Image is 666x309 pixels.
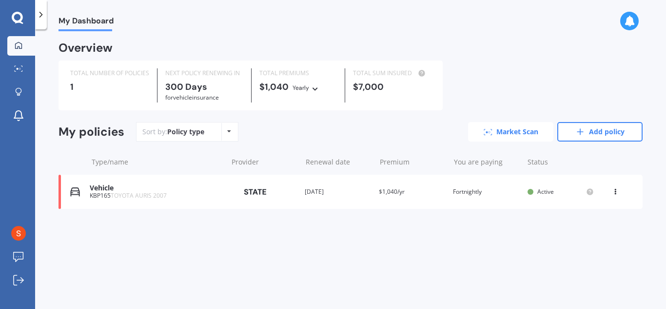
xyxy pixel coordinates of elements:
div: Type/name [92,157,224,167]
b: 300 Days [165,81,207,93]
div: Status [528,157,594,167]
div: [DATE] [305,187,371,197]
span: My Dashboard [59,16,114,29]
div: TOTAL SUM INSURED [353,68,431,78]
div: Renewal date [306,157,372,167]
div: TOTAL PREMIUMS [259,68,337,78]
div: Premium [380,157,446,167]
div: 1 [70,82,149,92]
div: Fortnightly [453,187,519,197]
div: NEXT POLICY RENEWING IN [165,68,243,78]
div: Provider [232,157,298,167]
div: You are paying [454,157,520,167]
div: TOTAL NUMBER OF POLICIES [70,68,149,78]
div: My policies [59,125,124,139]
div: Vehicle [90,184,223,192]
span: TOYOTA AURIS 2007 [111,191,167,200]
span: for Vehicle insurance [165,93,219,102]
a: Market Scan [468,122,553,142]
div: Sort by: [142,127,204,137]
div: $7,000 [353,82,431,92]
div: $1,040 [259,82,337,93]
img: State [231,183,279,201]
div: Yearly [293,83,309,93]
div: Policy type [167,127,204,137]
img: Vehicle [70,187,80,197]
span: $1,040/yr [379,187,405,196]
div: KBP165 [90,192,223,199]
img: ACg8ocKSSGUozx2OlwJHExhFpgFa6FaDBawIYKzOsQVOfDp3midZuA=s96-c [11,226,26,241]
a: Add policy [557,122,643,142]
div: Overview [59,43,113,53]
span: Active [537,187,554,196]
